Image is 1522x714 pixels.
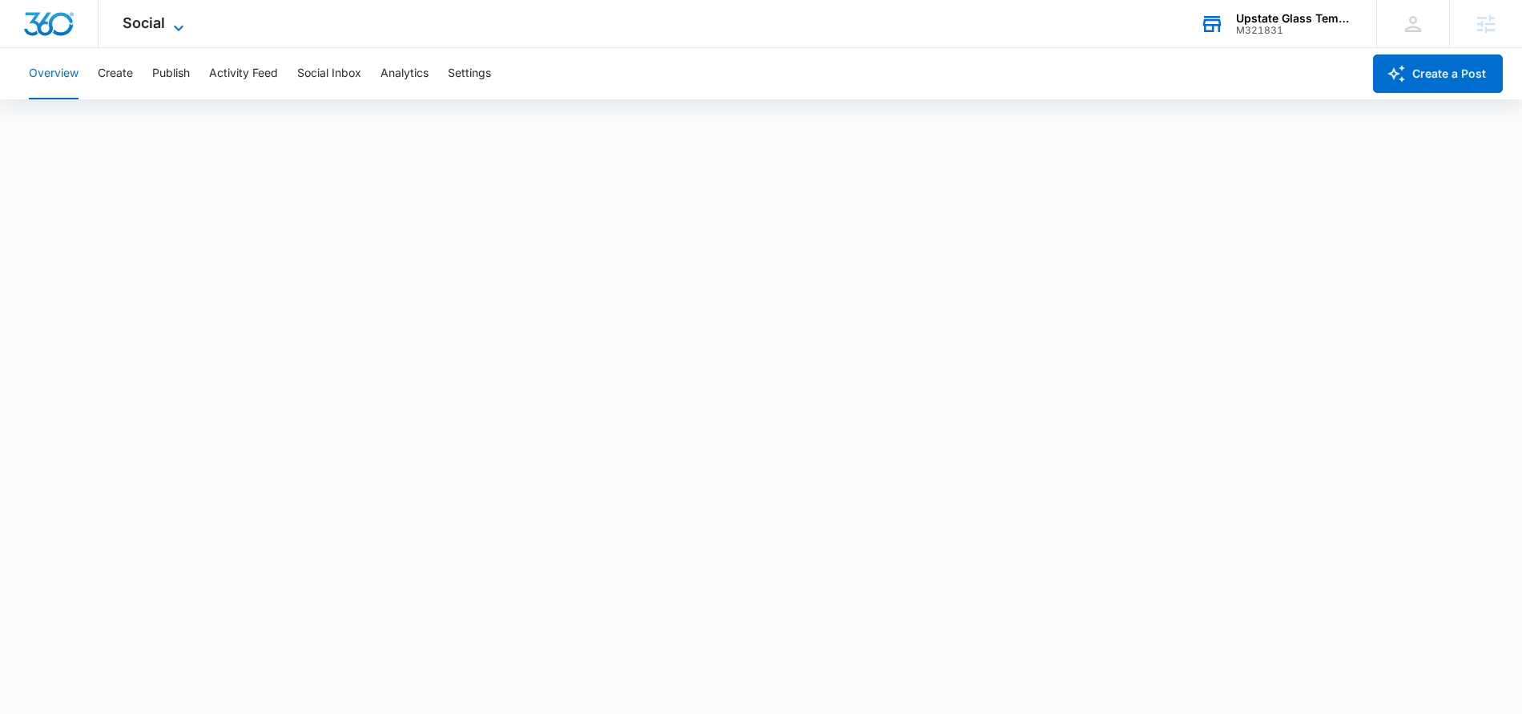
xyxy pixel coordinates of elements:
[1236,12,1353,25] div: account name
[1373,54,1503,93] button: Create a Post
[152,48,190,99] button: Publish
[98,48,133,99] button: Create
[1236,25,1353,36] div: account id
[29,48,79,99] button: Overview
[209,48,278,99] button: Activity Feed
[448,48,491,99] button: Settings
[297,48,361,99] button: Social Inbox
[123,14,165,31] span: Social
[380,48,429,99] button: Analytics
